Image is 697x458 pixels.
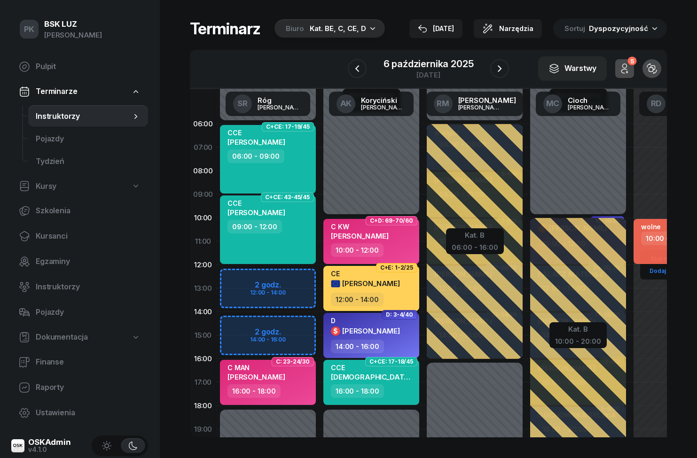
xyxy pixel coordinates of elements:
div: Kat. B [555,323,601,335]
a: Kursanci [11,225,148,248]
div: Kat. B [452,229,498,241]
div: Biuro [286,23,304,34]
span: C+CE: 17-18/45 [369,361,413,363]
div: [DATE] [418,23,454,34]
span: Pojazdy [36,133,141,145]
div: CCE [227,199,285,207]
span: Pulpit [36,61,141,73]
span: C+CE: 43-45/45 [265,196,310,198]
div: Warstwy [548,62,596,75]
div: 10:00 - 12:00 [641,232,694,245]
a: Szkolenia [11,200,148,222]
span: Instruktorzy [36,110,131,123]
div: 06:00 [190,112,216,136]
span: Instruktorzy [36,281,141,293]
span: Raporty [36,381,141,394]
span: Egzaminy [36,256,141,268]
span: [PERSON_NAME] [342,326,400,335]
span: Pojazdy [36,306,141,318]
span: SR [237,100,248,108]
div: Cioch [568,97,613,104]
span: C+CE: 17-19/45 [266,126,310,128]
div: OSKAdmin [28,438,71,446]
div: [PERSON_NAME] [568,104,613,110]
a: RM[PERSON_NAME][PERSON_NAME] [426,92,524,116]
div: 13:00 [190,277,216,300]
div: 06:00 - 09:00 [227,149,284,163]
div: C KW [331,223,389,231]
button: Warstwy [538,56,607,81]
div: 12:00 - 14:00 [331,293,384,306]
a: Kursy [11,176,148,197]
div: Róg [258,97,303,104]
span: Sortuj [564,23,587,35]
span: [PERSON_NAME] [227,208,285,217]
span: Dokumentacja [36,331,88,343]
span: C: 23-24/30 [276,361,310,363]
div: 18:00 [190,394,216,418]
div: 12:00 [190,253,216,277]
a: Pojazdy [11,301,148,324]
span: Szkolenia [36,205,141,217]
div: 06:00 - 16:00 [452,241,498,251]
span: Narzędzia [499,23,533,34]
span: Kursy [36,180,56,193]
span: Dyspozycyjność [589,24,648,33]
span: C+D: 69-70/60 [370,220,413,222]
div: 09:00 - 12:00 [227,220,282,233]
div: 10:00 - 20:00 [555,335,601,345]
a: MCCioch[PERSON_NAME] [536,92,620,116]
a: Dokumentacja [11,326,148,348]
div: CCE [331,364,414,372]
a: Terminarze [11,81,148,102]
a: AKKoryciński[PERSON_NAME] [329,92,414,116]
span: Finanse [36,356,141,368]
span: PK [24,25,35,33]
h1: Terminarz [190,20,260,37]
div: 5 [627,57,636,66]
span: Tydzień [36,155,141,168]
div: 16:00 [190,347,216,371]
div: 16:00 - 18:00 [227,384,281,398]
button: 5 [615,59,634,78]
a: Instruktorzy [11,276,148,298]
div: 10:00 [190,206,216,230]
div: [PERSON_NAME] [458,97,516,104]
div: [DATE] [384,71,474,78]
div: 08:00 [190,159,216,183]
button: Narzędzia [474,19,542,38]
span: RM [437,100,449,108]
div: wolne [641,223,661,231]
span: [PERSON_NAME] [331,232,389,241]
span: Kursanci [36,230,141,242]
div: BSK LUZ [44,20,102,28]
div: 17:00 [190,371,216,394]
div: CE [331,270,400,278]
div: C MAN [227,364,285,372]
div: 19:00 [190,418,216,441]
div: 16:00 - 18:00 [331,384,384,398]
button: Kat. B06:00 - 16:00 [452,229,498,251]
a: Instruktorzy [28,105,148,128]
a: Tydzień [28,150,148,173]
div: 07:00 [190,136,216,159]
div: v4.1.0 [28,446,71,453]
button: BiuroKat. BE, C, CE, D [272,19,385,38]
span: D: 3-4/40 [386,314,413,316]
button: Sortuj Dyspozycyjność [553,19,667,39]
span: AK [340,100,352,108]
div: Koryciński [361,97,406,104]
div: 14:00 - 16:00 [331,340,384,353]
span: [PERSON_NAME] [342,279,400,288]
span: C+E: 1-2/25 [380,267,413,269]
div: Kat. BE, C, CE, D [310,23,366,34]
span: Ustawienia [36,407,141,419]
span: [PERSON_NAME] [227,373,285,381]
button: [DATE] [409,19,462,38]
div: 14:00 [190,300,216,324]
div: [PERSON_NAME] [361,104,406,110]
a: SRRóg[PERSON_NAME] [226,92,310,116]
span: $ [333,328,338,334]
span: [PERSON_NAME] [227,138,285,147]
a: Egzaminy [11,250,148,273]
